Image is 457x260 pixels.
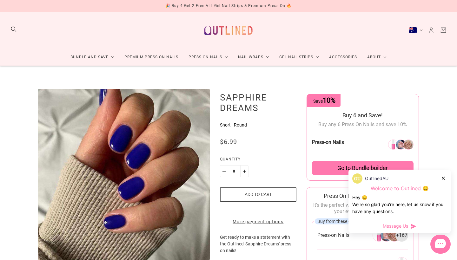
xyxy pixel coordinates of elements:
span: Press On Nails Basic Starter Kit [324,192,402,199]
a: Account [428,27,435,34]
span: Buy from these collections [317,218,369,224]
button: Search [10,26,17,33]
span: Save [313,99,335,104]
a: More payment options [220,218,296,225]
a: Premium Press On Nails [119,49,183,66]
h1: Sapphire Dreams [220,92,296,113]
span: Buy 6 and Save! [342,112,383,119]
span: Buy any 6 Press On Nails and save 10% [318,121,407,127]
span: + 167 [396,232,407,239]
a: Outlined [201,17,256,44]
button: Plus [240,165,248,177]
label: Quantity [220,156,296,165]
span: 10% [323,96,335,104]
span: Press-on Nails [312,139,344,145]
span: Message Us [383,223,408,229]
p: Short - Round [220,122,296,128]
a: Accessories [324,49,362,66]
img: 266304946256-2 [388,229,401,242]
a: Nail Wraps [233,49,274,66]
div: Hey 😊 We‘re so glad you’re here, let us know if you have any questions. [352,194,447,215]
a: About [362,49,392,66]
div: 🎉 Buy 4 Get 2 Free ALL Gel Nail Strips & Premium Press On 🔥 [165,3,292,9]
p: OutlinedAU [365,175,388,182]
img: data:image/png;base64,iVBORw0KGgoAAAANSUhEUgAAACQAAAAkCAYAAADhAJiYAAAAAXNSR0IArs4c6QAAAERlWElmTU0... [352,173,362,184]
button: Minus [220,165,228,177]
img: 266304946256-1 [380,229,393,242]
a: Gel Nail Strips [274,49,324,66]
a: Press On Nails [183,49,233,66]
p: Welcome to Outlined 😊 [352,185,447,192]
span: Go to Bundle builder [337,165,388,172]
span: It's the perfect way to add a touch of style to your everyday look! 💅✨ [313,202,412,214]
button: Australia [409,27,423,33]
a: Cart [440,27,447,34]
span: $6.99 [220,138,237,146]
img: 266304946256-0 [373,229,385,242]
a: Bundle and Save [65,49,119,66]
button: Add to cart [220,187,296,202]
span: Press-on Nails [317,232,349,238]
